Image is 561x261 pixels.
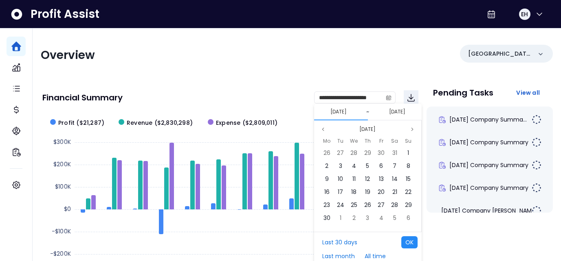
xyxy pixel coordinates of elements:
[449,138,528,146] span: [DATE] Company Summary
[334,146,347,159] div: 27 Aug 2024
[339,162,342,170] span: 3
[405,136,411,146] span: Su
[318,124,328,134] button: Previous month
[433,89,493,97] p: Pending Tasks
[393,162,396,170] span: 7
[52,227,71,235] text: -$100K
[449,115,527,124] span: [DATE] Company Summa...
[323,149,330,157] span: 26
[388,146,401,159] div: 31 Aug 2024
[516,89,540,97] span: View all
[404,90,418,105] button: Download
[391,201,398,209] span: 28
[407,162,410,170] span: 8
[340,214,341,222] span: 1
[388,185,401,198] div: 21 Sep 2024
[378,188,385,196] span: 20
[338,188,343,196] span: 17
[323,201,330,209] span: 23
[392,188,397,196] span: 21
[320,146,334,159] div: 26 Aug 2024
[351,201,357,209] span: 25
[361,185,374,198] div: 19 Sep 2024
[521,10,528,18] span: EH
[388,211,401,224] div: 05 Oct 2024
[321,127,326,132] svg: page previous
[374,159,388,172] div: 06 Sep 2024
[347,146,361,159] div: 28 Aug 2024
[366,108,369,116] span: ~
[379,162,383,170] span: 6
[379,136,383,146] span: Fr
[53,160,71,168] text: $200K
[320,159,334,172] div: 02 Sep 2024
[532,206,541,215] img: Not yet Started
[374,185,388,198] div: 20 Sep 2024
[334,136,347,146] div: Tuesday
[327,107,350,117] button: Select start date
[401,198,415,211] div: 29 Sep 2024
[365,188,370,196] span: 19
[374,136,388,146] div: Friday
[532,115,541,124] img: Not yet Started
[532,137,541,147] img: Not yet Started
[58,119,104,127] span: Profit ($21,287)
[325,162,328,170] span: 2
[352,162,356,170] span: 4
[216,119,277,127] span: Expense ($2,809,011)
[405,188,411,196] span: 22
[374,211,388,224] div: 04 Oct 2024
[374,198,388,211] div: 27 Sep 2024
[337,201,344,209] span: 24
[318,236,361,248] button: Last 30 days
[347,172,361,185] div: 11 Sep 2024
[468,50,532,58] p: [GEOGRAPHIC_DATA]
[364,201,371,209] span: 26
[379,175,384,183] span: 13
[391,136,398,146] span: Sa
[64,205,71,213] text: $0
[407,149,409,157] span: 1
[374,172,388,185] div: 13 Sep 2024
[401,236,418,248] button: OK
[320,136,415,224] div: Sep 2024
[393,214,396,222] span: 5
[361,198,374,211] div: 26 Sep 2024
[365,136,371,146] span: Th
[350,149,357,157] span: 28
[407,124,417,134] button: Next month
[388,198,401,211] div: 28 Sep 2024
[366,214,369,222] span: 3
[334,185,347,198] div: 17 Sep 2024
[334,198,347,211] div: 24 Sep 2024
[401,159,415,172] div: 08 Sep 2024
[53,138,71,146] text: $300K
[347,185,361,198] div: 18 Sep 2024
[386,95,392,100] svg: calendar
[361,211,374,224] div: 03 Oct 2024
[401,136,415,146] div: Sunday
[334,159,347,172] div: 03 Sep 2024
[324,188,330,196] span: 16
[407,214,410,222] span: 6
[127,119,193,127] span: Revenue ($2,830,298)
[365,175,370,183] span: 12
[361,159,374,172] div: 05 Sep 2024
[347,211,361,224] div: 02 Oct 2024
[334,211,347,224] div: 01 Oct 2024
[352,214,356,222] span: 2
[361,136,374,146] div: Thursday
[325,175,329,183] span: 9
[361,146,374,159] div: 29 Aug 2024
[323,136,330,146] span: Mo
[532,183,541,193] img: Not yet Started
[374,146,388,159] div: 30 Aug 2024
[410,127,415,132] svg: page next
[42,94,123,102] p: Financial Summary
[320,211,334,224] div: 30 Sep 2024
[320,136,334,146] div: Monday
[356,124,379,134] button: Select month
[320,185,334,198] div: 16 Sep 2024
[449,161,528,169] span: [DATE] Company Summary
[532,160,541,170] img: Not yet Started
